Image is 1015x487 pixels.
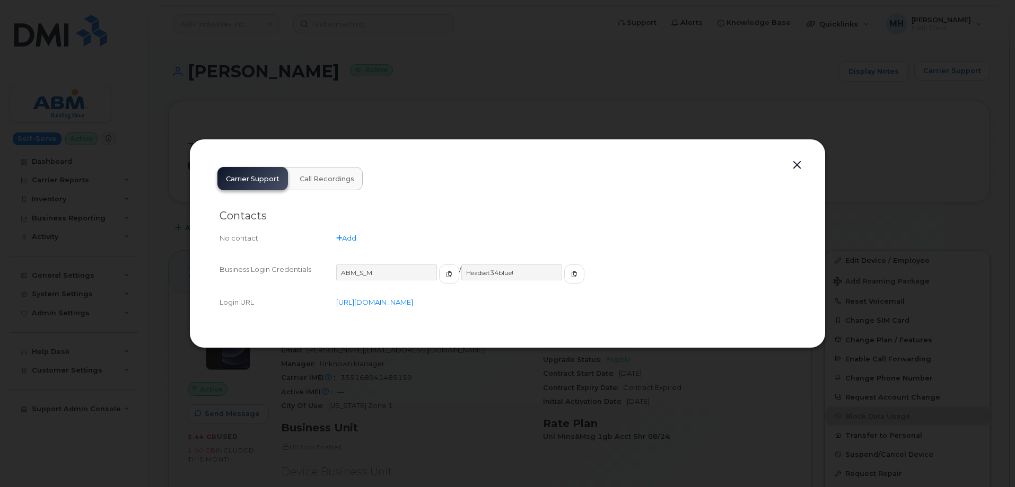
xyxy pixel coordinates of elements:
a: [URL][DOMAIN_NAME] [336,298,413,306]
h2: Contacts [220,209,795,223]
div: Business Login Credentials [220,264,336,293]
div: No contact [220,233,336,243]
button: copy to clipboard [439,264,459,284]
div: / [336,264,795,293]
div: Login URL [220,297,336,307]
button: copy to clipboard [564,264,584,284]
a: Add [336,234,356,242]
span: Call Recordings [300,175,354,183]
